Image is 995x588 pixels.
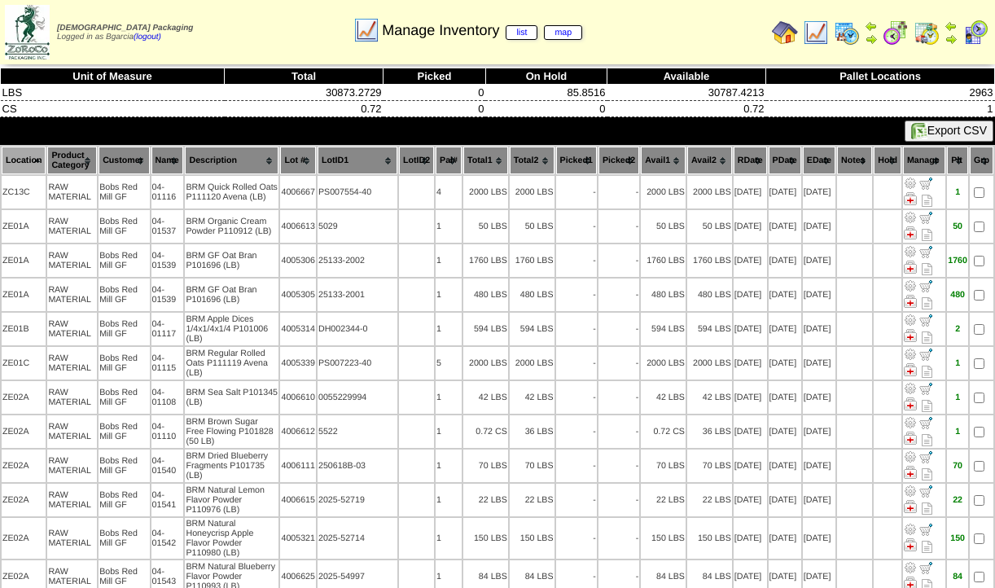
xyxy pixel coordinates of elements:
[510,347,554,380] td: 2000 LBS
[57,24,193,42] span: Logged in as Bgarcia
[544,25,582,40] a: map
[904,177,917,190] img: Adjust
[904,416,917,429] img: Adjust
[904,211,917,224] img: Adjust
[280,450,316,482] td: 4006111
[687,484,732,516] td: 22 LBS
[865,33,878,46] img: arrowright.gif
[598,518,639,559] td: -
[318,347,397,380] td: PS007223-40
[318,415,397,448] td: 5522
[280,244,316,277] td: 4005306
[2,484,46,516] td: ZE02A
[948,256,967,265] div: 1760
[185,518,278,559] td: BRM Natural Honeycrisp Apple Flavor Powder P110980 (LB)
[641,147,686,174] th: Avail1
[47,347,97,380] td: RAW MATERIAL
[769,415,801,448] td: [DATE]
[436,415,462,448] td: 1
[556,415,597,448] td: -
[556,450,597,482] td: -
[463,518,508,559] td: 150 LBS
[641,210,686,243] td: 50 LBS
[947,147,968,174] th: Plt
[734,279,767,311] td: [DATE]
[948,324,967,334] div: 2
[919,348,932,361] img: Move
[948,222,967,231] div: 50
[904,329,917,342] img: Manage Hold
[556,176,597,208] td: -
[185,347,278,380] td: BRM Regular Rolled Oats P111119 Avena (LB)
[510,484,554,516] td: 22 LBS
[919,561,932,574] img: Move
[687,450,732,482] td: 70 LBS
[318,518,397,559] td: 2025-52714
[485,101,607,117] td: 0
[837,147,872,174] th: Notes
[772,20,798,46] img: home.gif
[185,381,278,414] td: BRM Sea Salt P101345 (LB)
[318,244,397,277] td: 25133-2002
[506,25,537,40] a: list
[436,450,462,482] td: 1
[185,313,278,345] td: BRM Apple Dices 1/4x1/4x1/4 P101006 (LB)
[47,147,97,174] th: Product Category
[865,20,878,33] img: arrowleft.gif
[769,176,801,208] td: [DATE]
[151,279,184,311] td: 04-01539
[463,147,508,174] th: Total1
[280,381,316,414] td: 4006610
[922,195,932,207] i: Note
[1,101,225,117] td: CS
[904,523,917,536] img: Adjust
[318,176,397,208] td: PS007554-40
[803,313,835,345] td: [DATE]
[766,101,995,117] td: 1
[803,381,835,414] td: [DATE]
[463,279,508,311] td: 480 LBS
[510,176,554,208] td: 2000 LBS
[510,244,554,277] td: 1760 LBS
[47,518,97,559] td: RAW MATERIAL
[436,210,462,243] td: 1
[280,347,316,380] td: 4005339
[185,484,278,516] td: BRM Natural Lemon Flavor Powder P110976 (LB)
[318,484,397,516] td: 2025-52719
[948,358,967,368] div: 1
[641,381,686,414] td: 42 LBS
[151,484,184,516] td: 04-01541
[948,495,967,505] div: 22
[970,147,993,174] th: Grp
[510,518,554,559] td: 150 LBS
[556,347,597,380] td: -
[803,210,835,243] td: [DATE]
[99,176,149,208] td: Bobs Red Mill GF
[598,244,639,277] td: -
[919,245,932,258] img: Move
[734,210,767,243] td: [DATE]
[463,450,508,482] td: 70 LBS
[919,450,932,463] img: Move
[919,382,932,395] img: Move
[598,147,639,174] th: Picked2
[47,450,97,482] td: RAW MATERIAL
[922,502,932,515] i: Note
[384,68,486,85] th: Picked
[769,450,801,482] td: [DATE]
[922,297,932,309] i: Note
[99,147,149,174] th: Customer
[922,400,932,412] i: Note
[904,485,917,498] img: Adjust
[607,101,766,117] td: 0.72
[556,313,597,345] td: -
[436,147,462,174] th: Pal#
[99,450,149,482] td: Bobs Red Mill GF
[803,244,835,277] td: [DATE]
[57,24,193,33] span: [DEMOGRAPHIC_DATA] Packaging
[2,279,46,311] td: ZE01A
[2,347,46,380] td: ZE01C
[948,393,967,402] div: 1
[5,5,50,59] img: zoroco-logo-small.webp
[919,523,932,536] img: Move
